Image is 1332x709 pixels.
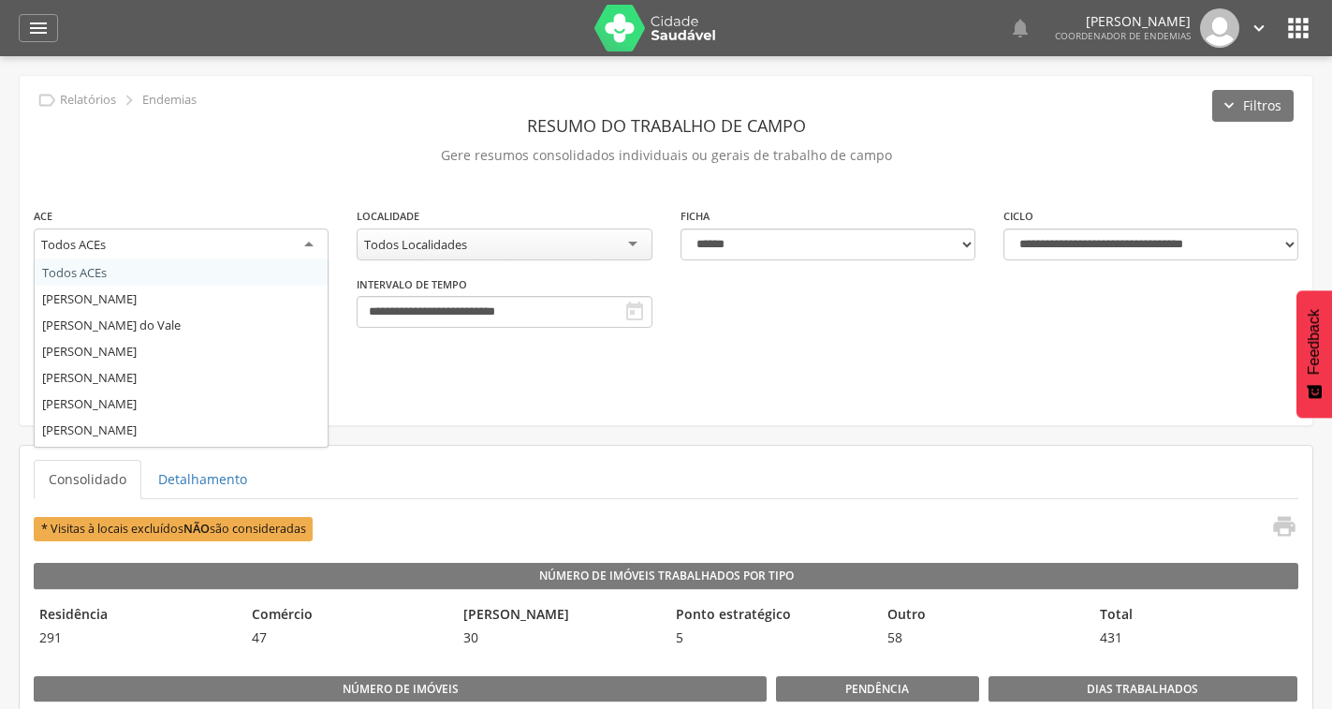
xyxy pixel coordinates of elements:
span: * Visitas à locais excluídos são consideradas [34,517,313,540]
div: [PERSON_NAME] [35,391,328,417]
button: Filtros [1212,90,1294,122]
div: Todos ACEs [35,259,328,286]
div: [PERSON_NAME] [35,443,328,469]
legend: [PERSON_NAME] [458,605,661,627]
legend: Total [1094,605,1297,627]
i:  [1009,17,1032,39]
div: [PERSON_NAME] [35,286,328,312]
span: Coordenador de Endemias [1055,29,1191,42]
label: ACE [34,209,52,224]
i:  [1249,18,1269,38]
label: Localidade [357,209,419,224]
a:  [19,14,58,42]
p: Gere resumos consolidados individuais ou gerais de trabalho de campo [34,142,1298,169]
i:  [119,90,139,111]
i:  [1283,13,1313,43]
div: [PERSON_NAME] [35,364,328,391]
i:  [623,301,646,323]
legend: Dias Trabalhados [988,676,1297,702]
label: Ciclo [1003,209,1033,224]
span: 5 [670,628,873,647]
a: Consolidado [34,460,141,499]
legend: Número de imóveis [34,676,767,702]
legend: Número de Imóveis Trabalhados por Tipo [34,563,1298,589]
div: [PERSON_NAME] do Vale [35,312,328,338]
i:  [27,17,50,39]
legend: Ponto estratégico [670,605,873,627]
span: 30 [458,628,661,647]
div: [PERSON_NAME] [35,417,328,443]
a:  [1260,513,1297,544]
b: NÃO [183,521,210,537]
span: 431 [1094,628,1297,647]
div: Todos Localidades [364,236,467,253]
i:  [37,90,57,111]
header: Resumo do Trabalho de Campo [34,109,1298,142]
legend: Comércio [246,605,449,627]
span: 58 [882,628,1085,647]
legend: Residência [34,605,237,627]
p: Relatórios [60,93,116,108]
div: Todos ACEs [41,236,106,253]
label: Ficha [681,209,710,224]
a: Detalhamento [143,460,262,499]
button: Feedback - Mostrar pesquisa [1296,290,1332,418]
legend: Pendência [776,676,979,702]
i:  [1271,513,1297,539]
a:  [1249,8,1269,48]
a:  [1009,8,1032,48]
span: 291 [34,628,237,647]
span: 47 [246,628,449,647]
p: Endemias [142,93,197,108]
p: [PERSON_NAME] [1055,15,1191,28]
span: Feedback [1306,309,1323,375]
div: [PERSON_NAME] [35,338,328,364]
label: Intervalo de Tempo [357,277,467,292]
legend: Outro [882,605,1085,627]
